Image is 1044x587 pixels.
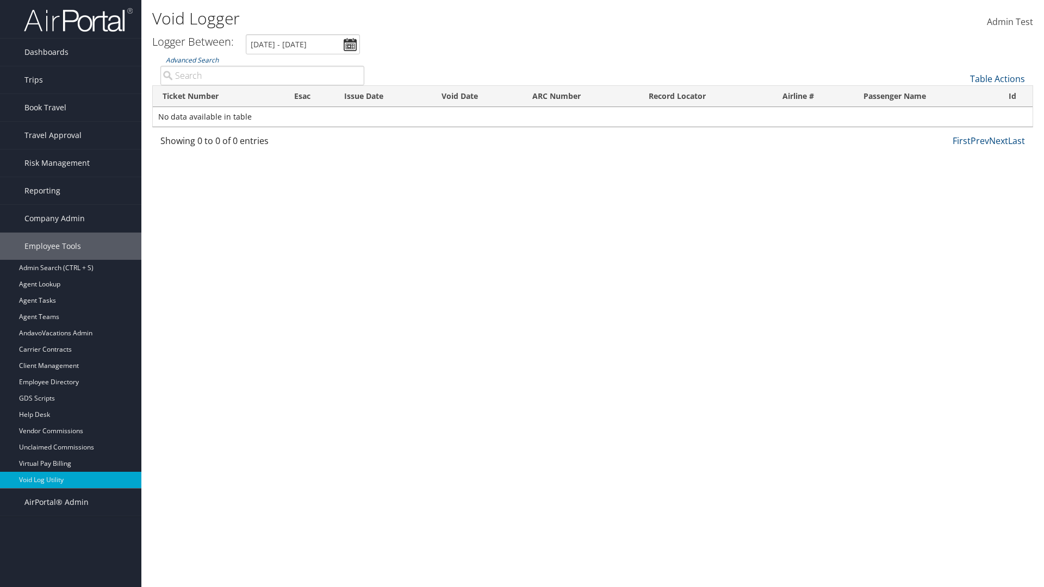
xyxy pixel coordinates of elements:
th: ARC Number: activate to sort column ascending [523,86,639,107]
th: Void Date: activate to sort column ascending [432,86,523,107]
a: Next [989,135,1008,147]
th: Passenger Name: activate to sort column ascending [854,86,999,107]
input: Advanced Search [160,66,364,85]
td: No data available in table [153,107,1033,127]
a: Table Actions [970,73,1025,85]
th: Issue Date: activate to sort column descending [334,86,432,107]
th: Id [999,86,1033,107]
a: Advanced Search [166,55,219,65]
span: Company Admin [24,205,85,232]
span: Reporting [24,177,60,204]
span: Admin Test [987,16,1033,28]
th: Record Locator: activate to sort column ascending [639,86,773,107]
th: Ticket Number: activate to sort column ascending [153,86,284,107]
input: [DATE] - [DATE] [246,34,360,54]
h3: Logger Between: [152,34,234,49]
img: airportal-logo.png [24,7,133,33]
a: Last [1008,135,1025,147]
span: Risk Management [24,149,90,177]
span: Trips [24,66,43,93]
th: Airline #: activate to sort column ascending [773,86,854,107]
h1: Void Logger [152,7,739,30]
a: First [953,135,971,147]
span: Travel Approval [24,122,82,149]
a: Prev [971,135,989,147]
span: Book Travel [24,94,66,121]
div: Showing 0 to 0 of 0 entries [160,134,364,153]
a: Admin Test [987,5,1033,39]
span: AirPortal® Admin [24,489,89,516]
span: Dashboards [24,39,69,66]
th: Esac: activate to sort column ascending [284,86,334,107]
span: Employee Tools [24,233,81,260]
